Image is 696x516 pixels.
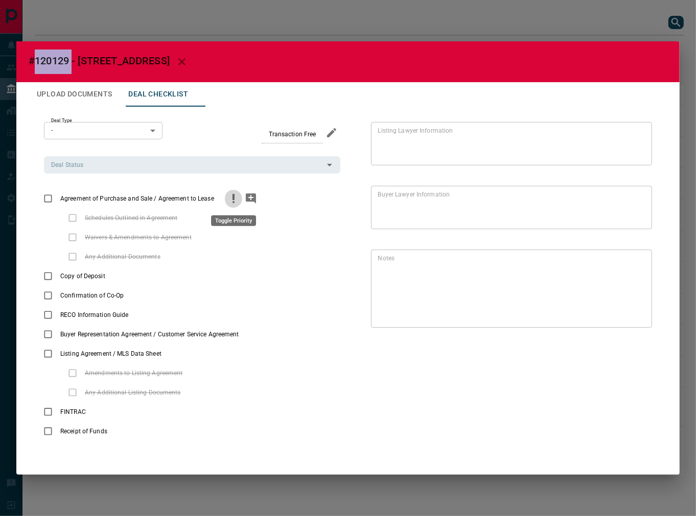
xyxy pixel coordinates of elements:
[58,310,131,320] span: RECO Information Guide
[378,190,641,225] textarea: text field
[211,215,256,226] div: Toggle Priority
[82,368,185,378] span: Amendments to Listing Agreement
[58,427,110,436] span: Receipt of Funds
[378,254,641,323] textarea: text field
[58,407,88,416] span: FINTRAC
[225,189,242,208] button: priority
[82,388,183,397] span: Any Additional Listing Documents
[322,158,337,172] button: Open
[82,213,180,223] span: Schedules Outlined in Agreement
[58,330,242,339] span: Buyer Representation Agreement / Customer Service Agreement
[323,124,340,141] button: edit
[378,126,641,161] textarea: text field
[29,55,170,67] span: #120129 - [STREET_ADDRESS]
[58,349,164,358] span: Listing Agreement / MLS Data Sheet
[120,82,196,107] button: Deal Checklist
[29,82,120,107] button: Upload Documents
[51,117,72,124] label: Deal Type
[58,272,108,281] span: Copy of Deposit
[82,233,194,242] span: Waivers & Amendments to Agreement
[242,189,260,208] button: add note
[82,252,163,261] span: Any Additional Documents
[58,194,217,203] span: Agreement of Purchase and Sale / Agreement to Lease
[44,122,163,139] div: -
[58,291,126,300] span: Confirmation of Co-Op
